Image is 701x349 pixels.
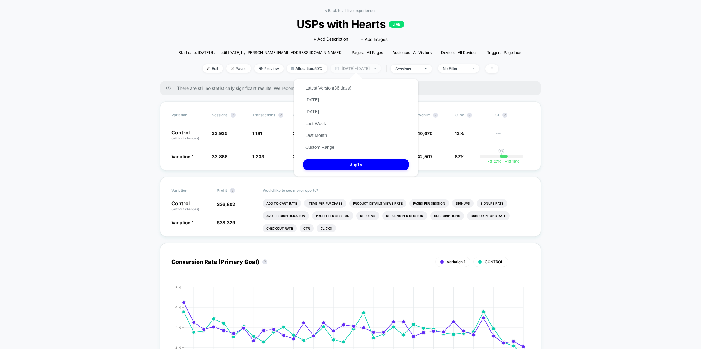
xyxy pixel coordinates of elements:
span: Variation [171,188,206,193]
li: Subscriptions Rate [467,211,510,220]
span: Transactions [252,113,275,117]
p: | [501,153,502,158]
li: Profit Per Session [312,211,353,220]
div: No Filter [443,66,468,71]
a: < Back to all live experiences [325,8,376,13]
div: sessions [395,66,420,71]
tspan: 6 % [175,305,181,309]
p: Control [171,130,206,141]
img: calendar [335,67,339,70]
li: Ctr [300,224,314,233]
span: Page Load [504,50,522,55]
li: Items Per Purchase [304,199,346,208]
span: Variation 1 [171,154,193,159]
li: Add To Cart Rate [263,199,301,208]
span: 33,866 [212,154,227,159]
span: Pause [226,64,251,73]
span: + [505,159,507,164]
span: OTW [455,113,489,118]
span: CI [495,113,530,118]
span: Device: [436,50,482,55]
img: end [425,68,427,69]
button: ? [278,113,283,118]
img: end [374,68,376,69]
button: ? [502,113,507,118]
li: Signups Rate [477,199,507,208]
button: [DATE] [303,97,321,103]
span: 87% [455,154,465,159]
li: Pages Per Session [409,199,449,208]
div: Pages: [352,50,383,55]
span: 38,329 [220,220,235,225]
span: | [384,64,391,73]
span: 13.15 % [502,159,520,164]
span: CONTROL [485,259,503,264]
img: end [231,67,234,70]
span: Variation 1 [171,220,193,225]
span: 13% [455,131,464,136]
li: Subscriptions [430,211,464,220]
span: 36,802 [220,201,235,207]
li: Product Details Views Rate [349,199,406,208]
span: 42,507 [417,154,432,159]
span: (without changes) [171,207,199,211]
span: There are still no statistically significant results. We recommend waiting a few more days [177,85,528,91]
span: Edit [203,64,223,73]
p: Would like to see more reports? [263,188,530,193]
span: -3.27 % [488,159,502,164]
span: $ [217,220,235,225]
span: 1,181 [252,131,262,136]
span: 40,670 [417,131,432,136]
span: (without changes) [171,136,199,140]
button: [DATE] [303,109,321,114]
span: Start date: [DATE] (Last edit [DATE] by [PERSON_NAME][EMAIL_ADDRESS][DOMAIN_NAME]) [179,50,341,55]
span: [DATE] - [DATE] [331,64,381,73]
span: Allocation: 50% [287,64,327,73]
span: Sessions [212,113,227,117]
button: Latest Version(36 days) [303,85,353,91]
span: All Visitors [413,50,432,55]
span: + Add Description [313,36,348,42]
button: Custom Range [303,144,336,150]
span: Preview [254,64,284,73]
li: Checkout Rate [263,224,297,233]
p: 0% [498,148,505,153]
li: Returns [356,211,379,220]
button: ? [231,113,236,118]
span: Variation 1 [447,259,465,264]
span: $ [217,201,235,207]
p: LIVE [389,21,404,28]
p: Control [171,201,211,211]
li: Returns Per Session [382,211,427,220]
span: 33,935 [212,131,227,136]
span: Profit [217,188,227,193]
button: Last Month [303,133,329,138]
li: Clicks [317,224,336,233]
span: Variation [171,113,206,118]
span: USPs with Hearts [196,17,505,31]
tspan: 8 % [175,285,181,289]
span: --- [495,132,530,141]
span: all devices [458,50,477,55]
div: Audience: [393,50,432,55]
span: all pages [367,50,383,55]
button: Apply [303,159,409,170]
span: 1,233 [252,154,264,159]
img: rebalance [291,67,294,70]
li: Signups [452,199,474,208]
button: Last Week [303,121,328,126]
button: ? [467,113,472,118]
img: edit [207,67,210,70]
button: ? [433,113,438,118]
div: Trigger: [487,50,522,55]
img: end [472,68,474,69]
button: ? [230,188,235,193]
span: + Add Images [361,37,388,42]
li: Avg Session Duration [263,211,309,220]
tspan: 4 % [175,325,181,329]
button: ? [262,259,267,264]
